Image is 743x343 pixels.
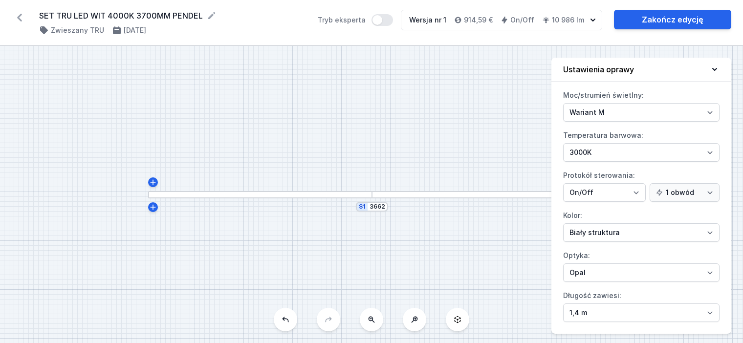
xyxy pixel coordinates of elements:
[124,25,146,35] h4: [DATE]
[614,10,731,29] a: Zakończ edycję
[51,25,104,35] h4: Zwieszany TRU
[563,263,720,282] select: Optyka:
[563,103,720,122] select: Moc/strumień świetlny:
[207,11,217,21] button: Edytuj nazwę projektu
[552,15,584,25] h4: 10 986 lm
[551,58,731,82] button: Ustawienia oprawy
[464,15,493,25] h4: 914,59 €
[563,168,720,202] label: Protokół sterowania:
[563,143,720,162] select: Temperatura barwowa:
[39,10,306,21] form: SET TRU LED WIT 4000K 3700MM PENDEL
[563,223,720,242] select: Kolor:
[563,183,646,202] select: Protokół sterowania:
[409,15,446,25] div: Wersja nr 1
[563,128,720,162] label: Temperatura barwowa:
[563,288,720,322] label: Długość zawiesi:
[563,303,720,322] select: Długość zawiesi:
[563,87,720,122] label: Moc/strumień świetlny:
[650,183,720,202] select: Protokół sterowania:
[510,15,534,25] h4: On/Off
[563,208,720,242] label: Kolor:
[370,203,385,211] input: Wymiar [mm]
[318,14,393,26] label: Tryb eksperta
[563,64,634,75] h4: Ustawienia oprawy
[563,248,720,282] label: Optyka:
[401,10,602,30] button: Wersja nr 1914,59 €On/Off10 986 lm
[371,14,393,26] button: Tryb eksperta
